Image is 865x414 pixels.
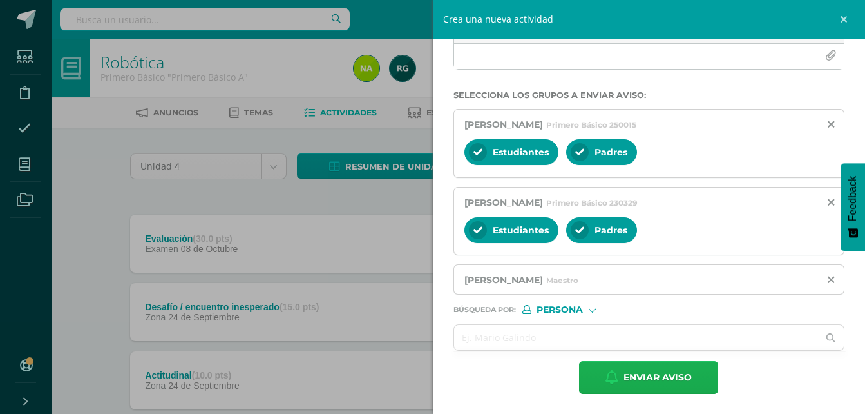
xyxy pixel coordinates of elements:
[546,120,636,130] span: Primero Básico 250015
[594,224,627,236] span: Padres
[579,361,718,394] button: Enviar aviso
[464,119,543,130] span: [PERSON_NAME]
[453,306,516,313] span: Búsqueda por :
[453,90,845,100] label: Selecciona los grupos a enviar aviso :
[623,362,692,393] span: Enviar aviso
[841,163,865,251] button: Feedback - Mostrar encuesta
[464,197,543,208] span: [PERSON_NAME]
[847,176,859,221] span: Feedback
[454,325,819,350] input: Ej. Mario Galindo
[546,275,578,285] span: Maestro
[493,146,549,158] span: Estudiantes
[546,198,638,208] span: Primero Básico 230329
[537,306,583,313] span: Persona
[522,305,619,314] div: [object Object]
[464,274,543,286] span: [PERSON_NAME]
[493,224,549,236] span: Estudiantes
[594,146,627,158] span: Padres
